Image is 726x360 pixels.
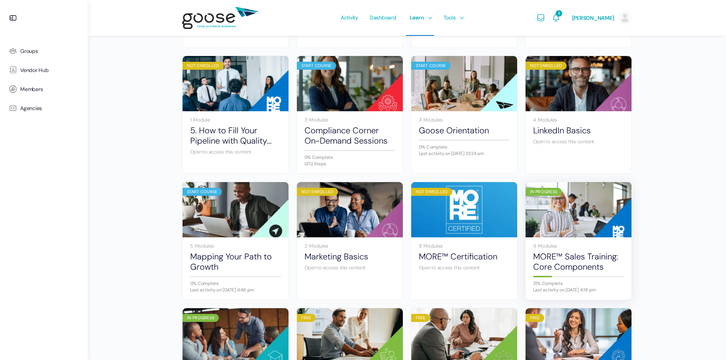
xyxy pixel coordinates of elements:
[526,188,562,196] div: In Progress
[190,281,281,286] div: 0% Complete
[533,243,624,248] div: 9 Modules
[533,288,624,292] div: Last activity on [DATE] 4:19 pm
[526,62,567,70] div: Not Enrolled
[4,42,84,61] a: Groups
[411,182,517,237] a: Not Enrolled
[4,61,84,80] a: Vendor Hub
[297,62,337,70] div: Start Course
[419,117,510,122] div: 3 Modules
[688,323,726,360] iframe: Chat Widget
[533,138,624,145] div: Open to access this content
[297,56,403,111] a: Start Course
[419,145,510,149] div: 0% Complete
[297,188,338,196] div: Not Enrolled
[419,264,510,271] div: Open to access this content
[305,264,395,271] div: Open to access this content
[20,48,38,54] span: Groups
[183,314,219,322] div: In Progress
[572,14,614,21] span: [PERSON_NAME]
[411,188,453,196] div: Not Enrolled
[526,56,631,111] a: Not Enrolled
[556,10,562,16] span: 3
[533,251,624,272] a: MORE™ Sales Training: Core Components
[305,117,395,122] div: 3 Modules
[20,105,42,112] span: Agencies
[533,125,624,136] a: LinkedIn Basics
[20,67,49,74] span: Vendor Hub
[183,182,288,237] a: Start Course
[4,99,84,118] a: Agencies
[411,62,451,70] div: Start Course
[526,182,631,237] a: In Progress
[411,56,517,111] a: Start Course
[305,243,395,248] div: 2 Modules
[190,243,281,248] div: 5 Modules
[533,117,624,122] div: 4 Modules
[419,251,510,262] a: MORE™ Certification
[297,314,316,322] div: Free
[190,251,281,272] a: Mapping Your Path to Growth
[183,56,288,111] a: Not Enrolled
[526,314,545,322] div: Free
[419,243,510,248] div: 8 Modules
[183,188,222,196] div: Start Course
[411,314,430,322] div: Free
[4,80,84,99] a: Members
[305,155,395,160] div: 0% Complete
[533,281,624,286] div: 21% Complete
[183,62,224,70] div: Not Enrolled
[20,86,43,93] span: Members
[190,125,281,146] a: 5. How to Fill Your Pipeline with Quality Prospects
[305,125,395,146] a: Compliance Corner On-Demand Sessions
[305,162,395,166] div: 0/12 Steps
[190,288,281,292] div: Last activity on [DATE] 4:46 pm
[419,125,510,136] a: Goose Orientation
[190,117,281,122] div: 1 Module
[297,182,403,237] a: Not Enrolled
[419,151,510,156] div: Last activity on [DATE] 10:24 am
[305,251,395,262] a: Marketing Basics
[190,149,281,155] div: Open to access this content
